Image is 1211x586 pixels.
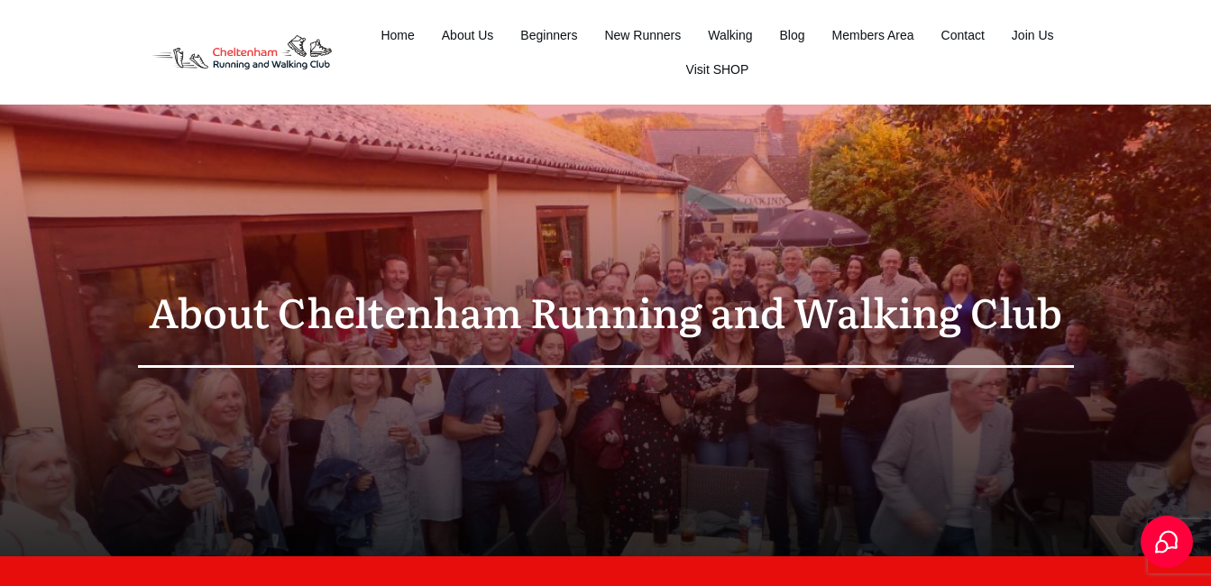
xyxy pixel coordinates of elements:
a: Beginners [520,23,577,48]
img: Decathlon [137,23,347,83]
a: Home [381,23,414,48]
a: Contact [941,23,985,48]
p: About Cheltenham Running and Walking Club [138,276,1074,347]
a: Members Area [832,23,914,48]
a: Join Us [1012,23,1054,48]
a: Walking [708,23,752,48]
a: Visit SHOP [686,57,749,82]
a: Blog [780,23,805,48]
a: About Us [442,23,494,48]
a: New Runners [604,23,681,48]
